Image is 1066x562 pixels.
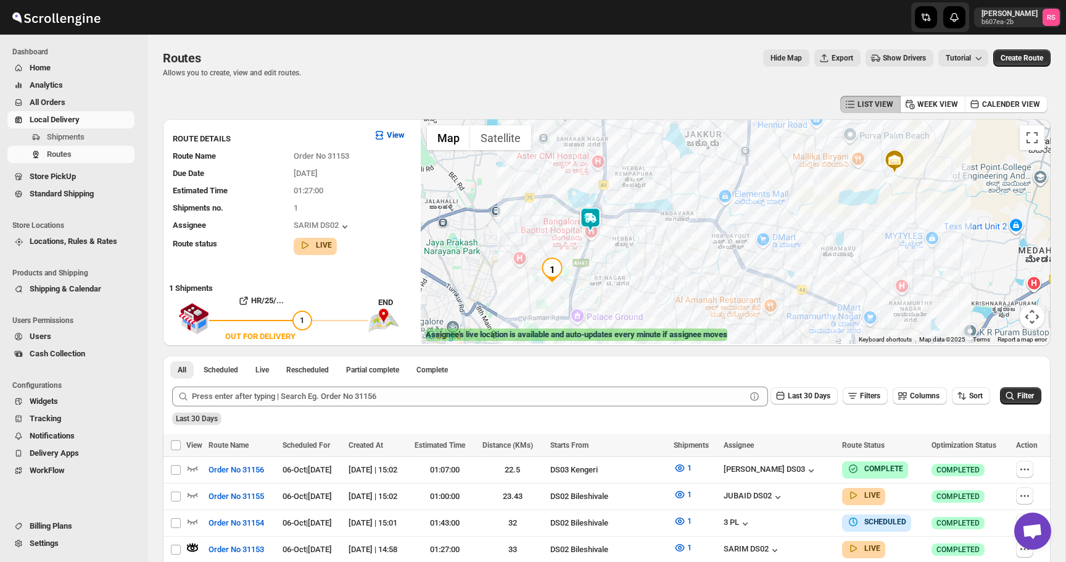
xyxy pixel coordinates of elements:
[946,54,971,62] span: Tutorial
[30,414,61,423] span: Tracking
[7,462,134,479] button: WorkFlow
[1043,9,1060,26] span: Romil Seth
[763,49,809,67] button: Map action label
[724,544,781,556] div: SARIM DS02
[173,151,216,161] span: Route Name
[300,316,304,325] span: 1
[415,517,475,529] div: 01:43:00
[283,441,330,450] span: Scheduled For
[426,329,727,341] label: Assignee's live location is available and auto-updates every minute if assignee moves
[7,445,134,462] button: Delivery Apps
[1014,513,1051,550] div: Open chat
[12,47,139,57] span: Dashboard
[349,517,407,529] div: [DATE] | 15:01
[857,99,893,109] span: LIST VIEW
[415,441,465,450] span: Estimated Time
[893,387,947,405] button: Columns
[7,393,134,410] button: Widgets
[900,96,965,113] button: WEEK VIEW
[724,491,784,503] div: JUBAID DS02
[847,516,906,528] button: SCHEDULED
[251,296,284,305] b: HR/25/...
[225,330,295,343] div: OUT FOR DELIVERY
[936,492,980,501] span: COMPLETED
[316,241,332,250] b: LIVE
[7,280,134,298] button: Shipping & Calendar
[30,115,80,124] span: Local Delivery
[936,518,980,528] span: COMPLETED
[30,332,51,341] span: Users
[550,464,666,476] div: DS03 Kengeri
[860,392,880,400] span: Filters
[482,490,543,503] div: 23.43
[173,133,363,145] h3: ROUTE DETAILS
[7,94,134,111] button: All Orders
[192,387,746,406] input: Press enter after typing | Search Eg. Order No 31156
[201,540,271,560] button: Order No 31153
[294,220,351,233] button: SARIM DS02
[7,345,134,363] button: Cash Collection
[349,464,407,476] div: [DATE] | 15:02
[30,521,72,531] span: Billing Plans
[173,203,223,212] span: Shipments no.
[30,63,51,72] span: Home
[687,543,692,552] span: 1
[368,309,399,332] img: trip_end.png
[294,151,349,161] span: Order No 31153
[982,99,1040,109] span: CALENDER VIEW
[974,7,1061,27] button: User menu
[30,539,59,548] span: Settings
[173,239,217,248] span: Route status
[550,517,666,529] div: DS02 Bileshivale
[415,464,475,476] div: 01:07:00
[687,463,692,472] span: 1
[969,392,983,400] span: Sort
[859,335,912,344] button: Keyboard shortcuts
[952,387,990,405] button: Sort
[283,465,332,474] span: 06-Oct | [DATE]
[674,441,709,450] span: Shipments
[864,491,880,500] b: LIVE
[1017,392,1034,400] span: Filter
[771,387,838,405] button: Last 30 Days
[294,186,323,195] span: 01:27:00
[378,296,415,309] div: END
[866,49,933,67] button: Show Drivers
[771,53,802,63] span: Hide Map
[832,53,853,63] span: Export
[427,125,470,150] button: Show street map
[424,328,465,344] a: Open this area in Google Maps (opens a new window)
[12,380,139,390] span: Configurations
[201,513,271,533] button: Order No 31154
[864,464,903,473] b: COMPLETE
[299,239,332,251] button: LIVE
[965,96,1047,113] button: CALENDER VIEW
[201,487,271,506] button: Order No 31155
[7,328,134,345] button: Users
[687,516,692,526] span: 1
[30,98,65,107] span: All Orders
[482,464,543,476] div: 22.5
[724,441,754,450] span: Assignee
[724,518,751,530] div: 3 PL
[387,130,405,140] b: View
[938,49,988,67] button: Tutorial
[7,535,134,552] button: Settings
[12,268,139,278] span: Products and Shipping
[843,387,888,405] button: Filters
[666,485,699,505] button: 1
[7,518,134,535] button: Billing Plans
[1047,14,1056,22] text: RS
[7,128,134,146] button: Shipments
[788,392,830,400] span: Last 30 Days
[847,489,880,501] button: LIVE
[30,284,101,293] span: Shipping & Calendar
[173,169,204,178] span: Due Date
[550,543,666,556] div: DS02 Bileshivale
[1001,53,1043,63] span: Create Route
[201,460,271,480] button: Order No 31156
[294,169,318,178] span: [DATE]
[178,365,186,375] span: All
[917,99,958,109] span: WEEK VIEW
